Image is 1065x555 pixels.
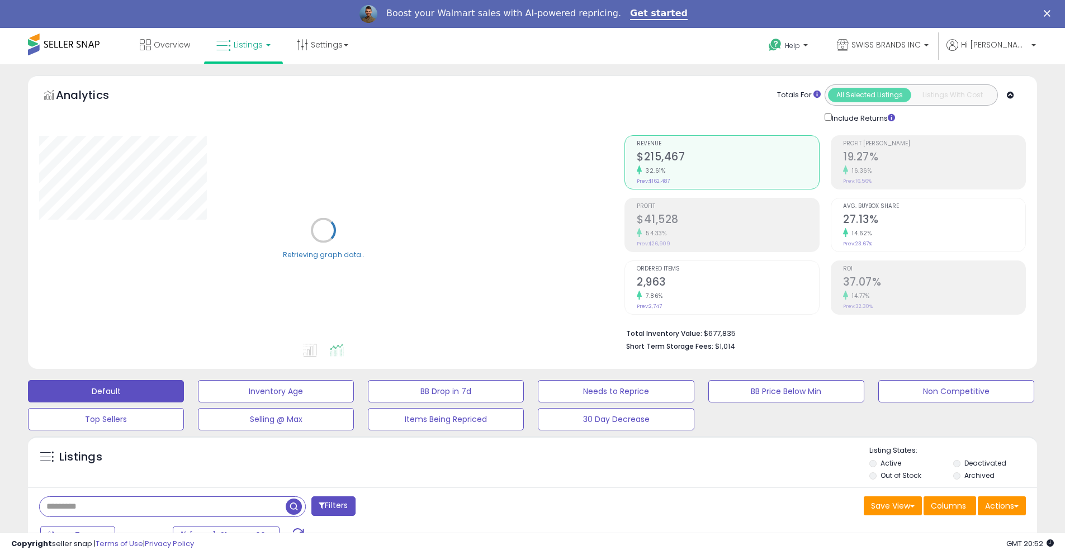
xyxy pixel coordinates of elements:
button: Non Competitive [878,380,1034,402]
button: BB Drop in 7d [368,380,524,402]
button: All Selected Listings [828,88,911,102]
button: BB Price Below Min [708,380,864,402]
b: Total Inventory Value: [626,329,702,338]
span: Ordered Items [637,266,819,272]
span: Last 7 Days [57,530,101,541]
div: Close [1044,10,1055,17]
div: Include Returns [816,111,908,124]
a: SWISS BRANDS INC [829,28,937,64]
button: Columns [924,496,976,515]
button: 30 Day Decrease [538,408,694,430]
button: Filters [311,496,355,516]
small: 14.77% [848,292,869,300]
h2: $215,467 [637,150,819,165]
small: Prev: 2,747 [637,303,662,310]
span: Profit [PERSON_NAME] [843,141,1025,147]
span: Avg. Buybox Share [843,203,1025,210]
b: Short Term Storage Fees: [626,341,713,351]
span: Help [785,41,800,50]
small: Prev: 23.67% [843,240,872,247]
button: Selling @ Max [198,408,354,430]
small: 32.61% [642,167,665,175]
span: Revenue [637,141,819,147]
a: Listings [208,28,279,61]
p: Listing States: [869,445,1037,456]
span: Compared to: [117,531,168,542]
div: Totals For [777,90,821,101]
a: Help [760,30,819,64]
button: Last 7 Days [40,526,115,545]
small: Prev: $26,909 [637,240,670,247]
small: 7.86% [642,292,663,300]
span: SWISS BRANDS INC [851,39,921,50]
span: Listings [234,39,263,50]
small: Prev: 32.30% [843,303,873,310]
span: $1,014 [715,341,735,352]
i: Get Help [768,38,782,52]
h2: 2,963 [637,276,819,291]
h2: 27.13% [843,213,1025,228]
a: Terms of Use [96,538,143,549]
h2: 37.07% [843,276,1025,291]
h2: 19.27% [843,150,1025,165]
button: Top Sellers [28,408,184,430]
button: Listings With Cost [911,88,994,102]
div: seller snap | | [11,539,194,549]
h2: $41,528 [637,213,819,228]
img: Profile image for Adrian [359,5,377,23]
small: Prev: 16.56% [843,178,872,184]
span: Hi [PERSON_NAME] [961,39,1028,50]
label: Deactivated [964,458,1006,468]
label: Out of Stock [881,471,921,480]
div: Retrieving graph data.. [283,249,365,259]
span: [DATE]-31 - Aug-06 [190,530,266,541]
li: $677,835 [626,326,1017,339]
span: Profit [637,203,819,210]
small: 14.62% [848,229,872,238]
button: Save View [864,496,922,515]
span: 2025-08-14 20:52 GMT [1006,538,1054,549]
a: Hi [PERSON_NAME] [946,39,1036,64]
button: Inventory Age [198,380,354,402]
a: Overview [131,28,198,61]
small: 54.33% [642,229,666,238]
div: Boost your Walmart sales with AI-powered repricing. [386,8,621,19]
label: Archived [964,471,995,480]
small: Prev: $162,487 [637,178,670,184]
label: Active [881,458,901,468]
span: Overview [154,39,190,50]
button: [DATE]-31 - Aug-06 [173,526,280,545]
span: ROI [843,266,1025,272]
h5: Analytics [56,87,131,106]
button: Items Being Repriced [368,408,524,430]
button: Default [28,380,184,402]
strong: Copyright [11,538,52,549]
h5: Listings [59,449,102,465]
a: Privacy Policy [145,538,194,549]
a: Settings [288,28,357,61]
small: 16.36% [848,167,872,175]
a: Get started [630,8,688,20]
button: Needs to Reprice [538,380,694,402]
span: Columns [931,500,966,511]
button: Actions [978,496,1026,515]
